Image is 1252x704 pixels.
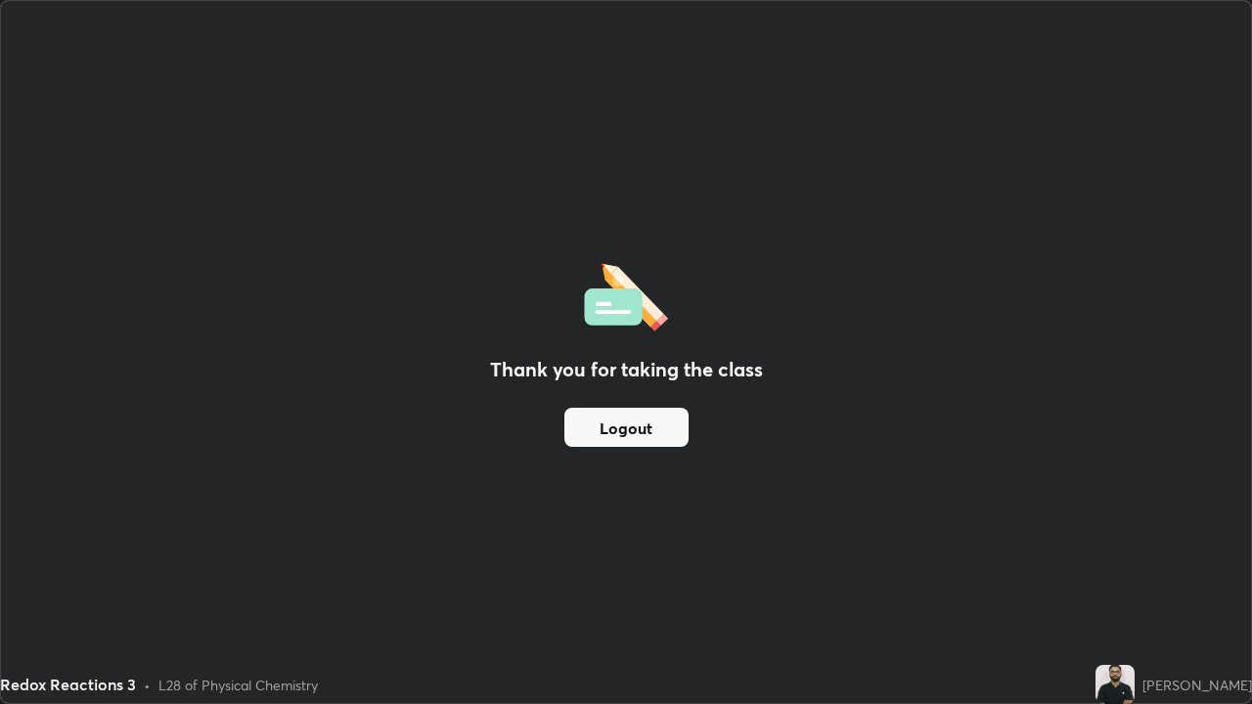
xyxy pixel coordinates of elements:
button: Logout [564,408,689,447]
img: 5e6e13c1ec7d4a9f98ea3605e43f832c.jpg [1095,665,1135,704]
div: L28 of Physical Chemistry [158,675,318,695]
img: offlineFeedback.1438e8b3.svg [584,257,668,331]
div: [PERSON_NAME] [1142,675,1252,695]
h2: Thank you for taking the class [490,355,763,384]
div: • [144,675,151,695]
